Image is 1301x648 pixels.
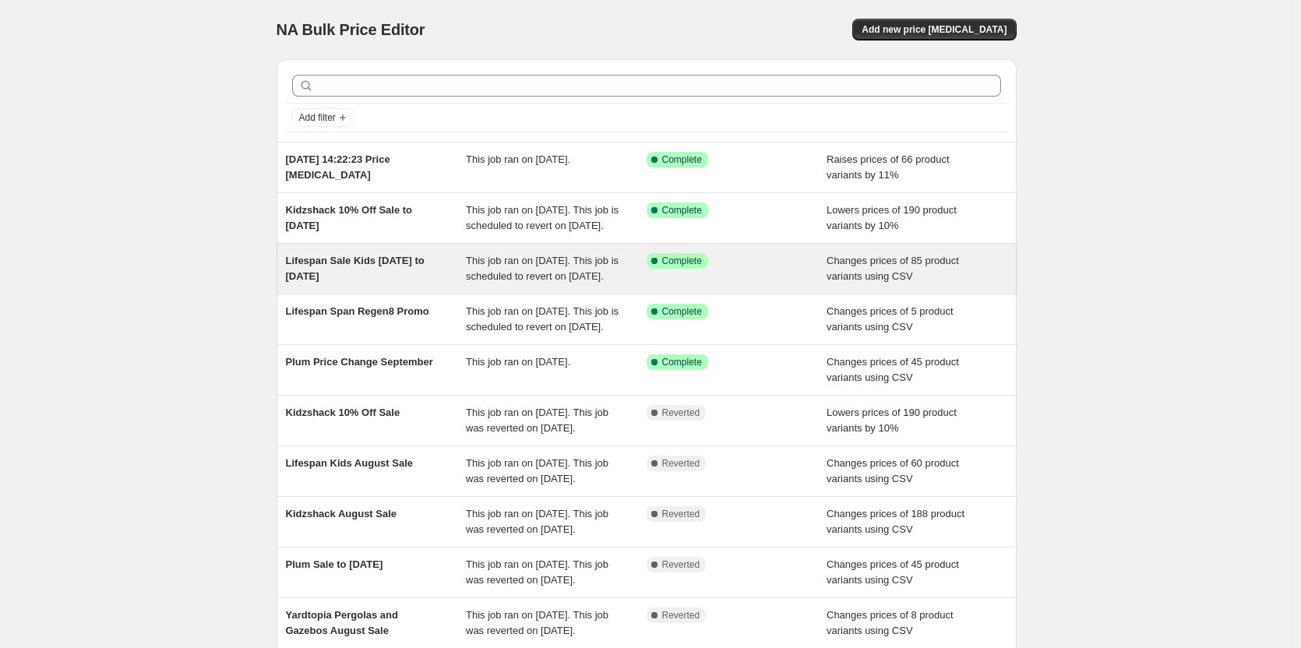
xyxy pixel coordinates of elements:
[286,356,433,368] span: Plum Price Change September
[662,508,700,520] span: Reverted
[662,305,702,318] span: Complete
[286,407,400,418] span: Kidzshack 10% Off Sale
[662,356,702,368] span: Complete
[286,153,390,181] span: [DATE] 14:22:23 Price [MEDICAL_DATA]
[286,609,399,636] span: Yardtopia Pergolas and Gazebos August Sale
[662,255,702,267] span: Complete
[466,204,619,231] span: This job ran on [DATE]. This job is scheduled to revert on [DATE].
[662,457,700,470] span: Reverted
[662,204,702,217] span: Complete
[286,457,414,469] span: Lifespan Kids August Sale
[286,305,429,317] span: Lifespan Span Regen8 Promo
[662,558,700,571] span: Reverted
[827,508,964,535] span: Changes prices of 188 product variants using CSV
[827,407,957,434] span: Lowers prices of 190 product variants by 10%
[827,255,959,282] span: Changes prices of 85 product variants using CSV
[277,21,425,38] span: NA Bulk Price Editor
[827,558,959,586] span: Changes prices of 45 product variants using CSV
[466,305,619,333] span: This job ran on [DATE]. This job is scheduled to revert on [DATE].
[466,407,608,434] span: This job ran on [DATE]. This job was reverted on [DATE].
[466,457,608,484] span: This job ran on [DATE]. This job was reverted on [DATE].
[827,153,950,181] span: Raises prices of 66 product variants by 11%
[299,111,336,124] span: Add filter
[862,23,1007,36] span: Add new price [MEDICAL_DATA]
[852,19,1016,40] button: Add new price [MEDICAL_DATA]
[662,153,702,166] span: Complete
[292,108,354,127] button: Add filter
[286,255,425,282] span: Lifespan Sale Kids [DATE] to [DATE]
[827,305,954,333] span: Changes prices of 5 product variants using CSV
[827,609,954,636] span: Changes prices of 8 product variants using CSV
[827,457,959,484] span: Changes prices of 60 product variants using CSV
[466,609,608,636] span: This job ran on [DATE]. This job was reverted on [DATE].
[662,407,700,419] span: Reverted
[466,356,570,368] span: This job ran on [DATE].
[286,558,383,570] span: Plum Sale to [DATE]
[286,508,397,519] span: Kidzshack August Sale
[466,153,570,165] span: This job ran on [DATE].
[286,204,413,231] span: Kidzshack 10% Off Sale to [DATE]
[466,255,619,282] span: This job ran on [DATE]. This job is scheduled to revert on [DATE].
[827,204,957,231] span: Lowers prices of 190 product variants by 10%
[466,508,608,535] span: This job ran on [DATE]. This job was reverted on [DATE].
[827,356,959,383] span: Changes prices of 45 product variants using CSV
[662,609,700,622] span: Reverted
[466,558,608,586] span: This job ran on [DATE]. This job was reverted on [DATE].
